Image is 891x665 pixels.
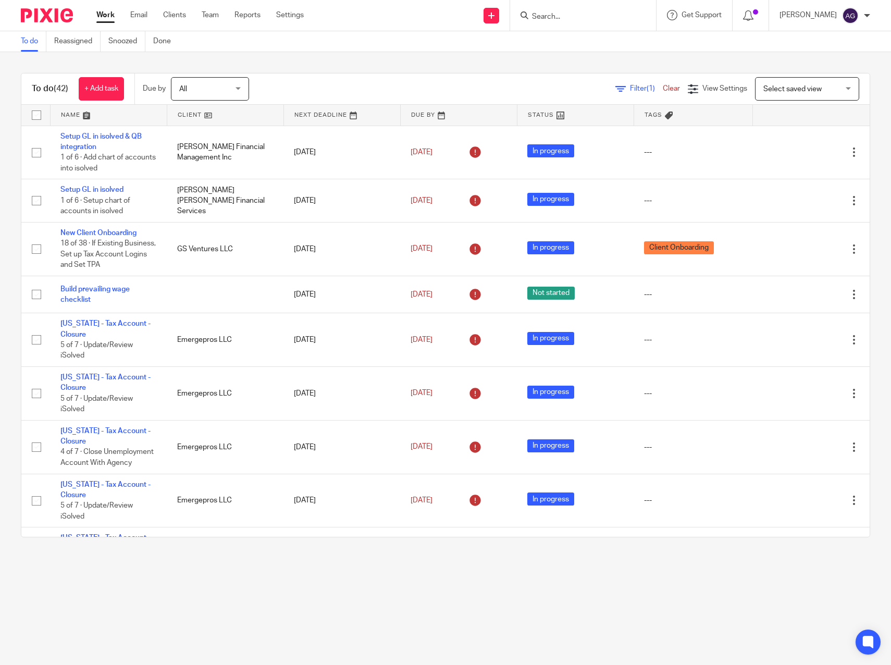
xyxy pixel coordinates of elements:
[763,85,822,93] span: Select saved view
[60,481,151,499] a: [US_STATE] - Tax Account - Closure
[411,245,432,253] span: [DATE]
[411,390,432,397] span: [DATE]
[644,195,742,206] div: ---
[283,420,400,474] td: [DATE]
[644,335,742,345] div: ---
[527,439,574,452] span: In progress
[167,527,283,592] td: Emergepros LLC
[60,133,142,151] a: Setup GL in isolved & QB integration
[21,31,46,52] a: To do
[411,291,432,298] span: [DATE]
[276,10,304,20] a: Settings
[167,222,283,276] td: GS Ventures LLC
[60,341,133,360] span: 5 of 7 · Update/Review iSolved
[682,11,722,19] span: Get Support
[645,112,662,118] span: Tags
[79,77,124,101] a: + Add task
[411,197,432,204] span: [DATE]
[647,85,655,92] span: (1)
[60,395,133,413] span: 5 of 7 · Update/Review iSolved
[108,31,145,52] a: Snoozed
[202,10,219,20] a: Team
[179,85,187,93] span: All
[54,84,68,93] span: (42)
[411,149,432,156] span: [DATE]
[283,276,400,313] td: [DATE]
[644,147,742,157] div: ---
[167,420,283,474] td: Emergepros LLC
[283,527,400,592] td: [DATE]
[779,10,837,20] p: [PERSON_NAME]
[644,289,742,300] div: ---
[527,386,574,399] span: In progress
[167,126,283,179] td: [PERSON_NAME] Financial Management Inc
[21,8,73,22] img: Pixie
[32,83,68,94] h1: To do
[283,474,400,527] td: [DATE]
[531,13,625,22] input: Search
[60,154,156,172] span: 1 of 6 · Add chart of accounts into isolved
[644,442,742,452] div: ---
[283,367,400,421] td: [DATE]
[527,492,574,506] span: In progress
[130,10,147,20] a: Email
[411,443,432,450] span: [DATE]
[143,83,166,94] p: Due by
[411,336,432,343] span: [DATE]
[153,31,179,52] a: Done
[283,179,400,222] td: [DATE]
[527,241,574,254] span: In progress
[663,85,680,92] a: Clear
[60,186,123,193] a: Setup GL in isolved
[234,10,261,20] a: Reports
[60,449,154,467] span: 4 of 7 · Close Unemployment Account With Agency
[60,229,137,237] a: New Client Onboarding
[527,193,574,206] span: In progress
[167,313,283,367] td: Emergepros LLC
[527,332,574,345] span: In progress
[644,241,714,254] span: Client Onboarding
[60,240,156,268] span: 18 of 38 · If Existing Business, Set up Tax Account Logins and Set TPA
[163,10,186,20] a: Clients
[167,474,283,527] td: Emergepros LLC
[283,222,400,276] td: [DATE]
[842,7,859,24] img: svg%3E
[527,144,574,157] span: In progress
[527,287,575,300] span: Not started
[167,367,283,421] td: Emergepros LLC
[60,320,151,338] a: [US_STATE] - Tax Account - Closure
[54,31,101,52] a: Reassigned
[644,388,742,399] div: ---
[702,85,747,92] span: View Settings
[60,427,151,445] a: [US_STATE] - Tax Account - Closure
[60,534,151,552] a: [US_STATE] - Tax Account - Closure
[283,313,400,367] td: [DATE]
[96,10,115,20] a: Work
[630,85,663,92] span: Filter
[60,502,133,520] span: 5 of 7 · Update/Review iSolved
[167,179,283,222] td: [PERSON_NAME] [PERSON_NAME] Financial Services
[60,374,151,391] a: [US_STATE] - Tax Account - Closure
[60,286,130,303] a: Build prevailing wage checklist
[644,495,742,506] div: ---
[60,197,130,215] span: 1 of 6 · Setup chart of accounts in isolved
[283,126,400,179] td: [DATE]
[411,497,432,504] span: [DATE]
